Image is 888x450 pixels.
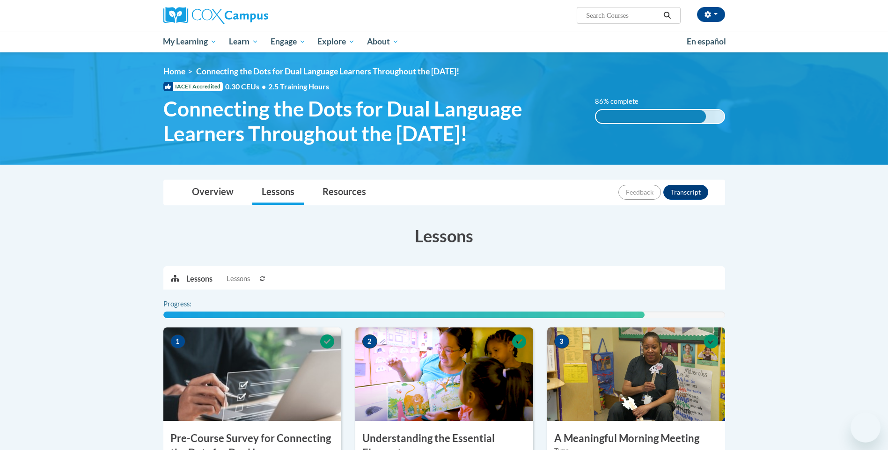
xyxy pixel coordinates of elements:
span: 1 [170,334,185,348]
button: Feedback [618,185,661,200]
img: Course Image [547,327,725,421]
span: 3 [554,334,569,348]
a: Lessons [252,180,304,205]
button: Account Settings [697,7,725,22]
img: Cox Campus [163,7,268,24]
span: 0.30 CEUs [225,81,268,92]
span: En español [687,36,726,46]
a: About [361,31,405,52]
img: Course Image [163,327,341,421]
span: IACET Accredited [163,82,223,91]
span: About [367,36,399,47]
a: Overview [183,180,243,205]
div: Main menu [149,31,739,52]
a: Learn [223,31,264,52]
a: Resources [313,180,375,205]
span: My Learning [163,36,217,47]
div: 86% complete [596,110,706,123]
a: My Learning [157,31,223,52]
span: Explore [317,36,355,47]
p: Lessons [186,274,213,284]
a: Engage [264,31,312,52]
label: Progress: [163,299,217,309]
a: Cox Campus [163,7,341,24]
span: • [262,82,266,91]
span: Connecting the Dots for Dual Language Learners Throughout the [DATE]! [163,96,581,146]
h3: Lessons [163,224,725,247]
span: Learn [229,36,258,47]
span: Connecting the Dots for Dual Language Learners Throughout the [DATE]! [196,66,459,76]
span: Lessons [227,274,250,284]
a: Explore [311,31,361,52]
span: 2.5 Training Hours [268,82,329,91]
iframe: Button to launch messaging window [851,413,881,443]
span: 2 [362,334,377,348]
span: Engage [271,36,306,47]
a: En español [681,32,732,51]
a: Home [163,66,185,76]
button: Search [660,10,674,21]
button: Transcript [663,185,708,200]
label: 86% complete [595,96,649,107]
h3: A Meaningful Morning Meeting [547,431,725,446]
img: Course Image [355,327,533,421]
input: Search Courses [585,10,660,21]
